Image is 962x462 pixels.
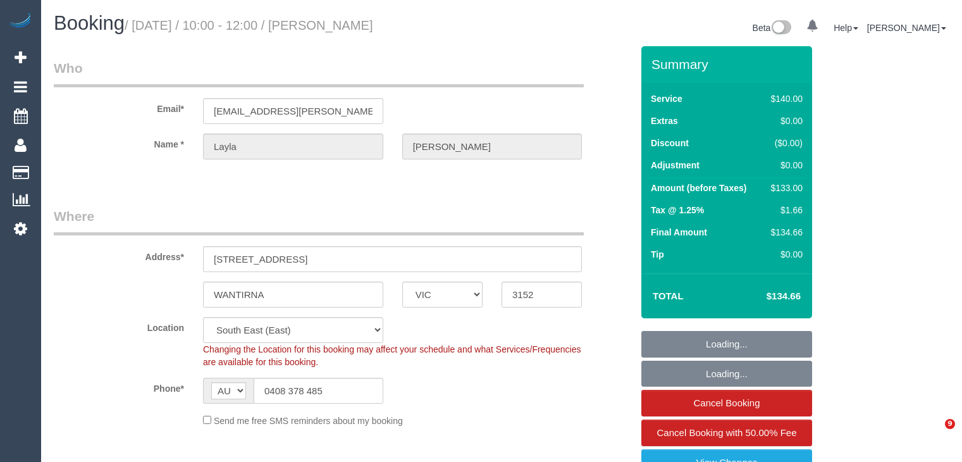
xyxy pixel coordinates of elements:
a: Beta [753,23,792,33]
img: New interface [770,20,791,37]
label: Name * [44,134,194,151]
div: ($0.00) [766,137,803,149]
div: $0.00 [766,159,803,172]
label: Address* [44,246,194,263]
span: Changing the Location for this booking may affect your schedule and what Services/Frequencies are... [203,344,581,367]
input: Email* [203,98,383,124]
label: Email* [44,98,194,115]
a: Cancel Booking with 50.00% Fee [641,420,812,446]
div: $0.00 [766,248,803,261]
a: Cancel Booking [641,390,812,416]
label: Tip [651,248,664,261]
label: Phone* [44,378,194,395]
small: / [DATE] / 10:00 - 12:00 / [PERSON_NAME] [125,18,373,32]
span: Send me free SMS reminders about my booking [214,416,403,426]
legend: Who [54,59,584,87]
div: $0.00 [766,115,803,127]
h3: Summary [651,57,806,72]
h4: $134.66 [729,291,801,302]
img: Automaid Logo [8,13,33,30]
input: Last Name* [402,134,583,159]
label: Extras [651,115,678,127]
iframe: Intercom live chat [919,419,949,449]
span: 9 [945,419,955,429]
div: $1.66 [766,204,803,216]
label: Service [651,92,682,105]
input: First Name* [203,134,383,159]
label: Amount (before Taxes) [651,182,746,194]
input: Post Code* [502,282,582,308]
label: Adjustment [651,159,700,172]
label: Tax @ 1.25% [651,204,704,216]
label: Location [44,317,194,334]
span: Cancel Booking with 50.00% Fee [657,427,797,438]
legend: Where [54,207,584,235]
a: Help [834,23,858,33]
label: Final Amount [651,226,707,239]
div: $140.00 [766,92,803,105]
label: Discount [651,137,689,149]
input: Suburb* [203,282,383,308]
span: Booking [54,12,125,34]
div: $134.66 [766,226,803,239]
a: [PERSON_NAME] [867,23,946,33]
input: Phone* [254,378,383,404]
div: $133.00 [766,182,803,194]
strong: Total [653,290,684,301]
